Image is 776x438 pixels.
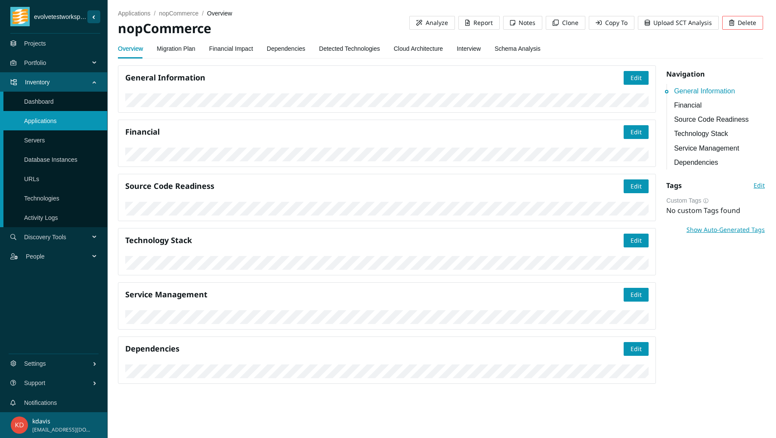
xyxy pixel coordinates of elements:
[24,137,45,144] a: Servers
[674,114,765,125] a: Source Code Readiness
[754,181,765,190] span: Edit
[624,125,649,139] button: Edit
[24,40,46,47] a: Projects
[653,18,712,28] span: Upload SCT Analysis
[624,71,649,85] button: Edit
[25,69,93,95] span: Inventory
[159,10,198,17] a: nopCommerce
[495,40,541,57] a: Schema Analysis
[503,16,542,30] button: Notes
[394,40,443,57] a: Cloud Architecture
[24,224,93,250] span: Discovery Tools
[24,117,57,124] a: Applications
[666,206,740,215] span: No custom Tags found
[631,127,642,137] span: Edit
[631,182,642,191] span: Edit
[666,69,705,79] strong: Navigation
[202,10,204,17] span: /
[118,10,151,17] a: applications
[24,370,93,396] span: Support
[24,98,54,105] a: Dashboard
[32,416,92,426] p: kdavis
[24,214,58,221] a: Activity Logs
[473,18,493,28] span: Report
[686,223,765,237] button: Show Auto-Generated Tags
[118,40,143,57] a: Overview
[209,40,253,57] a: Financial Impact
[631,290,642,299] span: Edit
[24,351,93,376] span: Settings
[686,225,765,234] span: Show Auto-Generated Tags
[624,234,649,247] button: Edit
[157,40,195,57] a: Migration Plan
[631,344,642,354] span: Edit
[125,126,624,137] h4: Financial
[426,18,448,28] span: Analyze
[674,143,765,154] a: Service Management
[125,181,624,191] h4: Source Code Readiness
[519,18,535,28] span: Notes
[125,289,624,300] h4: Service Management
[638,16,719,30] button: Upload SCT Analysis
[674,100,765,111] a: Financial
[631,73,642,83] span: Edit
[118,20,409,37] h2: nopCommerce
[125,72,624,83] h4: General Information
[11,416,28,434] img: b6c3e967e4c3ec297b765b8b4980cd6e
[458,16,500,30] button: Report
[674,157,765,168] a: Dependencies
[319,40,380,57] a: Detected Technologies
[562,18,578,28] span: Clone
[154,10,156,17] span: /
[457,40,481,57] a: Interview
[666,181,682,190] strong: Tags
[624,288,649,302] button: Edit
[624,179,649,193] button: Edit
[722,16,763,30] button: Delete
[589,16,634,30] button: Copy To
[674,86,765,96] a: General Information
[30,12,87,22] span: evolvetestworkspace1
[546,16,585,30] button: Clone
[125,343,624,354] h4: Dependencies
[24,195,59,202] a: Technologies
[738,18,756,28] span: Delete
[666,196,765,205] div: Custom Tags
[32,426,92,434] span: [EMAIL_ADDRESS][DOMAIN_NAME]
[631,236,642,245] span: Edit
[24,50,93,76] span: Portfolio
[605,18,628,28] span: Copy To
[12,7,28,26] img: tidal_logo.png
[207,10,232,17] span: overview
[674,128,765,139] a: Technology Stack
[24,176,39,182] a: URLs
[24,156,77,163] a: Database Instances
[26,244,93,269] span: People
[753,179,765,192] button: Edit
[267,40,306,57] a: Dependencies
[624,342,649,356] button: Edit
[125,235,624,246] h4: Technology Stack
[24,399,57,406] a: Notifications
[409,16,455,30] button: Analyze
